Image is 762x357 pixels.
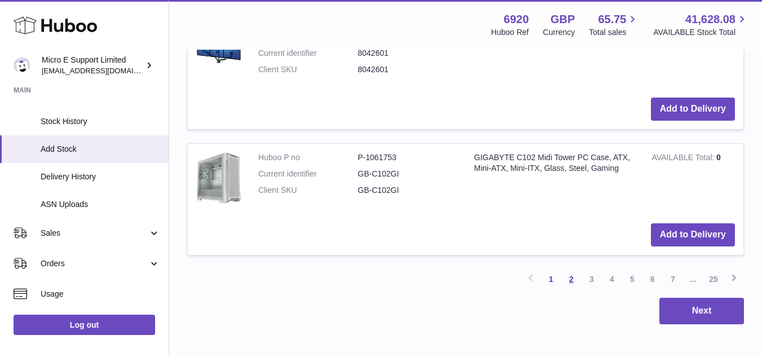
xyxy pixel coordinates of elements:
span: Sales [41,228,148,239]
dd: GB-C102GI [358,169,457,179]
a: Log out [14,315,155,335]
span: AVAILABLE Stock Total [653,27,748,38]
div: Micro E Support Limited [42,55,143,76]
span: Total sales [589,27,639,38]
span: 65.75 [598,12,626,27]
img: contact@micropcsupport.com [14,57,30,74]
strong: GBP [550,12,575,27]
strong: 6920 [504,12,529,27]
span: Add Stock [41,144,160,155]
img: GIGABYTE C102 Midi Tower PC Case, ATX, Mini-ATX, Mini-ITX, Glass, Steel, Gaming [196,152,241,204]
dd: 8042601 [358,64,457,75]
a: 6 [642,269,663,289]
a: 41,628.08 AVAILABLE Stock Total [653,12,748,38]
td: GIGABYTE C102 Midi Tower PC Case, ATX, Mini-ATX, Mini-ITX, Glass, Steel, Gaming [466,144,644,215]
td: 0 [644,144,743,215]
dt: Client SKU [258,64,358,75]
dd: P-1061753 [358,152,457,163]
dt: Client SKU [258,185,358,196]
div: Currency [543,27,575,38]
a: 2 [561,269,582,289]
button: Next [659,298,744,324]
dt: Current identifier [258,48,358,59]
td: Fellowes Platinum Series Triple Monitor Arm [466,23,644,89]
span: 41,628.08 [685,12,735,27]
a: 4 [602,269,622,289]
a: 1 [541,269,561,289]
span: Delivery History [41,171,160,182]
dt: Current identifier [258,169,358,179]
strong: AVAILABLE Total [652,153,716,165]
dd: 8042601 [358,48,457,59]
a: 65.75 Total sales [589,12,639,38]
span: ASN Uploads [41,199,160,210]
td: 0 [644,23,743,89]
a: 7 [663,269,683,289]
span: Orders [41,258,148,269]
span: Usage [41,289,160,299]
div: Huboo Ref [491,27,529,38]
span: Stock History [41,116,160,127]
dt: Huboo P no [258,152,358,163]
span: ... [683,269,703,289]
a: 25 [703,269,724,289]
button: Add to Delivery [651,98,735,121]
img: Fellowes Platinum Series Triple Monitor Arm [196,32,241,77]
dd: GB-C102GI [358,185,457,196]
a: 5 [622,269,642,289]
button: Add to Delivery [651,223,735,246]
span: [EMAIL_ADDRESS][DOMAIN_NAME] [42,66,166,75]
a: 3 [582,269,602,289]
